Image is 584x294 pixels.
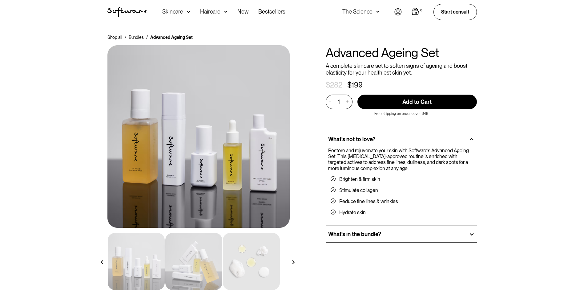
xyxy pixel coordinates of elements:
p: A complete skincare set to soften signs of ageing and boost elasticity for your healthiest skin yet. [326,63,477,76]
img: arrow left [100,260,104,264]
p: Free shipping on orders over $49 [374,112,428,116]
li: Brighten & firm skin [331,176,472,182]
div: $ [326,81,330,90]
a: Start consult [433,4,477,20]
img: Software Logo [107,7,147,17]
img: arrow down [376,9,380,15]
a: Open cart [412,8,424,16]
img: arrow down [187,9,190,15]
div: $ [347,81,352,90]
img: arrow down [224,9,228,15]
p: Restore and rejuvenate your skin with Software’s Advanced Ageing Set. This [MEDICAL_DATA]-approve... [328,148,472,171]
li: Reduce fine lines & wrinkles [331,198,472,205]
div: 199 [352,81,363,90]
div: / [146,34,148,40]
input: Add to Cart [357,95,477,109]
h2: What’s in the bundle? [328,231,381,238]
li: Hydrate skin [331,210,472,216]
div: Haircare [200,9,220,15]
a: Shop all [107,34,122,40]
div: Advanced Ageing Set [150,34,193,40]
div: - [329,98,333,105]
h2: What’s not to love? [328,136,376,143]
div: Skincare [162,9,183,15]
div: 282 [330,81,342,90]
h1: Advanced Ageing Set [326,45,477,60]
div: 0 [419,8,424,13]
div: The Science [342,9,373,15]
div: / [125,34,126,40]
li: Stimulate collagen [331,187,472,194]
div: + [344,98,351,105]
img: arrow right [292,260,296,264]
a: Bundles [129,34,144,40]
